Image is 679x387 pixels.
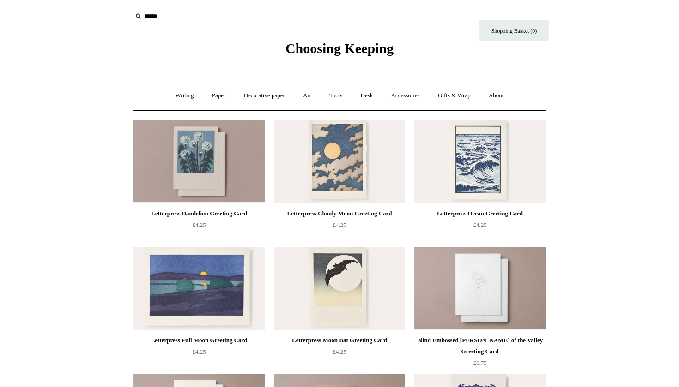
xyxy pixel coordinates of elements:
a: Decorative paper [236,83,293,108]
a: Shopping Basket (0) [479,20,549,41]
a: Letterpress Ocean Greeting Card Letterpress Ocean Greeting Card [414,120,546,203]
a: Accessories [383,83,428,108]
div: Letterpress Full Moon Greeting Card [136,335,262,346]
img: Letterpress Cloudy Moon Greeting Card [274,120,405,203]
span: £6.75 [473,359,486,366]
img: Blind Embossed Lily of the Valley Greeting Card [414,247,546,330]
div: Letterpress Moon Bat Greeting Card [276,335,403,346]
a: Letterpress Moon Bat Greeting Card Letterpress Moon Bat Greeting Card [274,247,405,330]
span: £4.25 [473,221,486,228]
a: Blind Embossed Lily of the Valley Greeting Card Blind Embossed Lily of the Valley Greeting Card [414,247,546,330]
a: Gifts & Wrap [430,83,479,108]
img: Letterpress Ocean Greeting Card [414,120,546,203]
a: Desk [352,83,382,108]
a: Choosing Keeping [285,48,394,54]
a: Letterpress Cloudy Moon Greeting Card £4.25 [274,208,405,246]
a: Letterpress Full Moon Greeting Card £4.25 [133,335,265,373]
a: About [480,83,512,108]
a: Letterpress Cloudy Moon Greeting Card Letterpress Cloudy Moon Greeting Card [274,120,405,203]
span: £4.25 [192,348,206,355]
div: Letterpress Ocean Greeting Card [417,208,543,219]
a: Letterpress Full Moon Greeting Card Letterpress Full Moon Greeting Card [133,247,265,330]
a: Letterpress Moon Bat Greeting Card £4.25 [274,335,405,373]
span: £4.25 [333,221,346,228]
span: £4.25 [333,348,346,355]
a: Paper [204,83,234,108]
a: Letterpress Dandelion Greeting Card £4.25 [133,208,265,246]
div: Blind Embossed [PERSON_NAME] of the Valley Greeting Card [417,335,543,357]
div: Letterpress Dandelion Greeting Card [136,208,262,219]
a: Letterpress Dandelion Greeting Card Letterpress Dandelion Greeting Card [133,120,265,203]
a: Writing [167,83,202,108]
img: Letterpress Dandelion Greeting Card [133,120,265,203]
span: £4.25 [192,221,206,228]
img: Letterpress Moon Bat Greeting Card [274,247,405,330]
img: Letterpress Full Moon Greeting Card [133,247,265,330]
a: Art [295,83,319,108]
span: Choosing Keeping [285,41,394,56]
a: Letterpress Ocean Greeting Card £4.25 [414,208,546,246]
a: Tools [321,83,351,108]
div: Letterpress Cloudy Moon Greeting Card [276,208,403,219]
a: Blind Embossed [PERSON_NAME] of the Valley Greeting Card £6.75 [414,335,546,373]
